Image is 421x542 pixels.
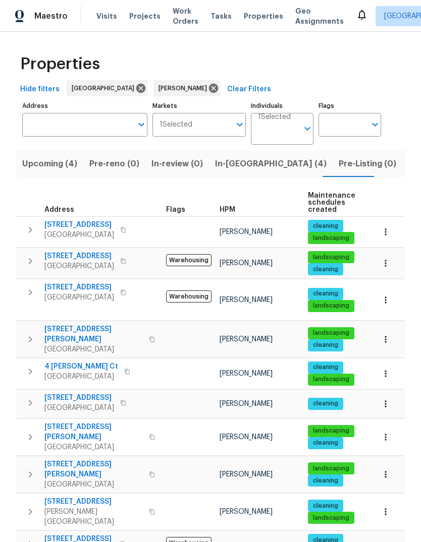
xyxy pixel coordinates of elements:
[220,471,273,478] span: [PERSON_NAME]
[166,290,212,303] span: Warehousing
[22,157,77,171] span: Upcoming (4)
[129,11,161,21] span: Projects
[44,459,143,479] span: [STREET_ADDRESS][PERSON_NAME]
[44,206,74,213] span: Address
[251,103,313,109] label: Individuals
[319,103,381,109] label: Flags
[44,442,143,452] span: [GEOGRAPHIC_DATA]
[16,80,64,99] button: Hide filters
[309,363,342,372] span: cleaning
[44,220,114,230] span: [STREET_ADDRESS]
[309,222,342,230] span: cleaning
[44,362,118,372] span: 4 [PERSON_NAME] Ct
[309,502,342,510] span: cleaning
[166,254,212,266] span: Warehousing
[220,370,273,377] span: [PERSON_NAME]
[89,157,139,171] span: Pre-reno (0)
[309,289,342,298] span: cleaning
[67,80,147,96] div: [GEOGRAPHIC_DATA]
[309,399,342,408] span: cleaning
[72,83,138,93] span: [GEOGRAPHIC_DATA]
[166,206,185,213] span: Flags
[44,497,143,507] span: [STREET_ADDRESS]
[300,122,314,136] button: Open
[173,6,198,26] span: Work Orders
[308,192,355,213] span: Maintenance schedules created
[309,476,342,485] span: cleaning
[160,121,192,129] span: 1 Selected
[233,117,247,132] button: Open
[309,464,353,473] span: landscaping
[44,422,143,442] span: [STREET_ADDRESS][PERSON_NAME]
[44,261,114,271] span: [GEOGRAPHIC_DATA]
[309,329,353,337] span: landscaping
[215,157,327,171] span: In-[GEOGRAPHIC_DATA] (4)
[309,427,353,435] span: landscaping
[44,230,114,240] span: [GEOGRAPHIC_DATA]
[20,83,60,96] span: Hide filters
[220,400,273,407] span: [PERSON_NAME]
[34,11,68,21] span: Maestro
[210,13,232,20] span: Tasks
[44,282,114,292] span: [STREET_ADDRESS]
[220,434,273,441] span: [PERSON_NAME]
[244,11,283,21] span: Properties
[152,103,246,109] label: Markets
[258,113,291,122] span: 1 Selected
[44,324,143,344] span: [STREET_ADDRESS][PERSON_NAME]
[309,253,353,262] span: landscaping
[309,375,353,384] span: landscaping
[227,83,271,96] span: Clear Filters
[44,393,114,403] span: [STREET_ADDRESS]
[309,439,342,447] span: cleaning
[151,157,203,171] span: In-review (0)
[220,260,273,267] span: [PERSON_NAME]
[20,59,100,69] span: Properties
[159,83,211,93] span: [PERSON_NAME]
[368,117,382,132] button: Open
[44,403,114,413] span: [GEOGRAPHIC_DATA]
[134,117,148,132] button: Open
[96,11,117,21] span: Visits
[44,251,114,261] span: [STREET_ADDRESS]
[44,372,118,382] span: [GEOGRAPHIC_DATA]
[220,206,235,213] span: HPM
[44,479,143,490] span: [GEOGRAPHIC_DATA]
[295,6,344,26] span: Geo Assignments
[153,80,220,96] div: [PERSON_NAME]
[309,265,342,274] span: cleaning
[309,341,342,349] span: cleaning
[339,157,396,171] span: Pre-Listing (0)
[220,508,273,515] span: [PERSON_NAME]
[309,302,353,310] span: landscaping
[309,514,353,522] span: landscaping
[220,228,273,235] span: [PERSON_NAME]
[309,234,353,243] span: landscaping
[223,80,275,99] button: Clear Filters
[44,344,143,354] span: [GEOGRAPHIC_DATA]
[220,296,273,304] span: [PERSON_NAME]
[220,336,273,343] span: [PERSON_NAME]
[22,103,147,109] label: Address
[44,292,114,303] span: [GEOGRAPHIC_DATA]
[44,507,143,527] span: [PERSON_NAME][GEOGRAPHIC_DATA]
